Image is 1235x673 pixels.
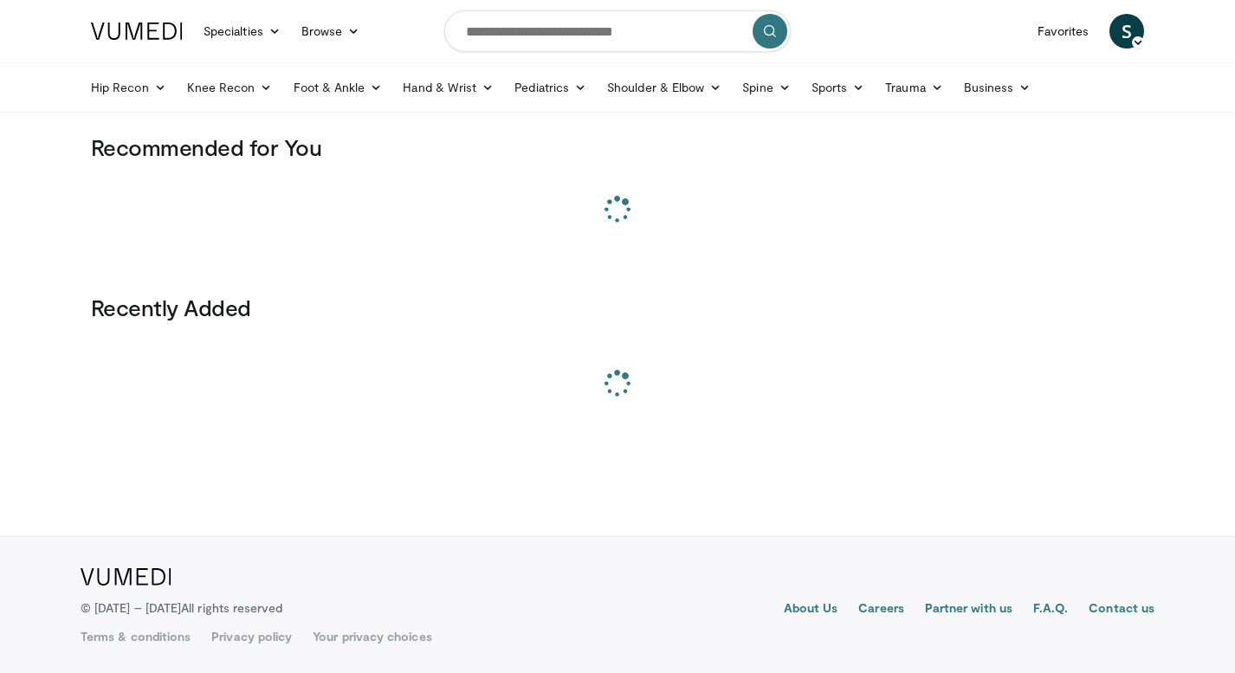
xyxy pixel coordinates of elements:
[801,70,876,105] a: Sports
[1109,14,1144,49] a: S
[392,70,504,105] a: Hand & Wrist
[875,70,954,105] a: Trauma
[81,599,283,617] p: © [DATE] – [DATE]
[81,628,191,645] a: Terms & conditions
[193,14,291,49] a: Specialties
[283,70,393,105] a: Foot & Ankle
[211,628,292,645] a: Privacy policy
[858,599,904,620] a: Careers
[1033,599,1068,620] a: F.A.Q.
[954,70,1042,105] a: Business
[291,14,371,49] a: Browse
[177,70,283,105] a: Knee Recon
[81,70,177,105] a: Hip Recon
[1027,14,1099,49] a: Favorites
[597,70,732,105] a: Shoulder & Elbow
[81,568,171,586] img: VuMedi Logo
[91,23,183,40] img: VuMedi Logo
[91,294,1144,321] h3: Recently Added
[91,133,1144,161] h3: Recommended for You
[784,599,838,620] a: About Us
[732,70,800,105] a: Spine
[925,599,1012,620] a: Partner with us
[181,600,282,615] span: All rights reserved
[444,10,791,52] input: Search topics, interventions
[313,628,431,645] a: Your privacy choices
[504,70,597,105] a: Pediatrics
[1089,599,1154,620] a: Contact us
